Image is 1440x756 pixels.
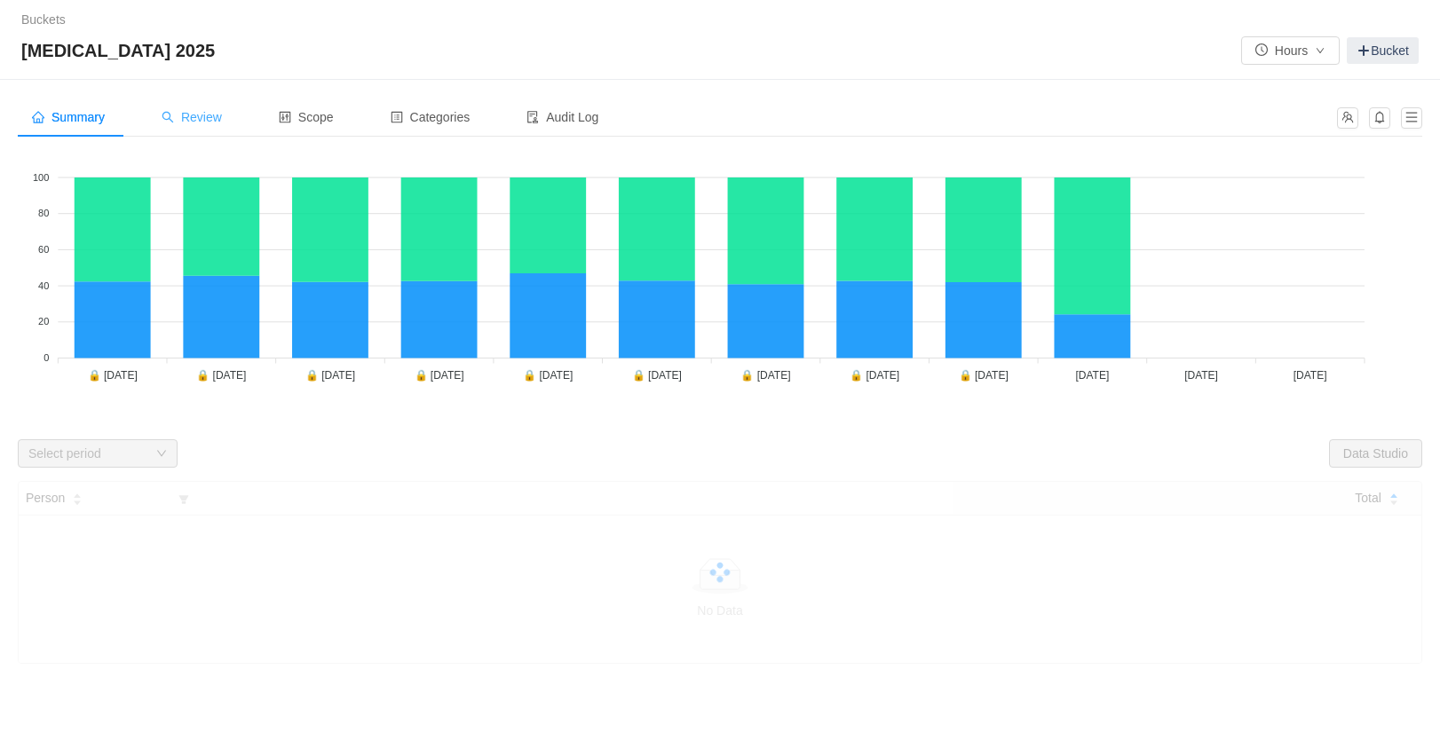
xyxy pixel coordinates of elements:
button: icon: clock-circleHoursicon: down [1241,36,1340,65]
a: Buckets [21,12,66,27]
button: icon: bell [1369,107,1390,129]
span: Review [162,110,222,124]
i: icon: audit [526,111,539,123]
tspan: [DATE] [1184,369,1218,382]
div: Select period [28,445,147,462]
tspan: 🔒 [DATE] [88,368,138,382]
tspan: 🔒 [DATE] [632,368,682,382]
i: icon: down [156,448,167,461]
i: icon: profile [391,111,403,123]
i: icon: search [162,111,174,123]
tspan: 40 [38,280,49,291]
tspan: 🔒 [DATE] [523,368,573,382]
button: icon: team [1337,107,1358,129]
tspan: 🔒 [DATE] [959,368,1009,382]
button: icon: menu [1401,107,1422,129]
span: Summary [32,110,105,124]
tspan: 60 [38,244,49,255]
i: icon: home [32,111,44,123]
tspan: 🔒 [DATE] [196,368,246,382]
tspan: [DATE] [1294,369,1327,382]
tspan: 🔒 [DATE] [415,368,464,382]
tspan: [DATE] [1075,369,1109,382]
tspan: 🔒 [DATE] [305,368,355,382]
span: Audit Log [526,110,598,124]
tspan: 80 [38,208,49,218]
a: Bucket [1347,37,1419,64]
tspan: 100 [33,172,49,183]
span: Scope [279,110,334,124]
span: [MEDICAL_DATA] 2025 [21,36,225,65]
span: Categories [391,110,471,124]
tspan: 20 [38,316,49,327]
tspan: 🔒 [DATE] [740,368,790,382]
tspan: 0 [44,352,49,363]
i: icon: control [279,111,291,123]
tspan: 🔒 [DATE] [850,368,899,382]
